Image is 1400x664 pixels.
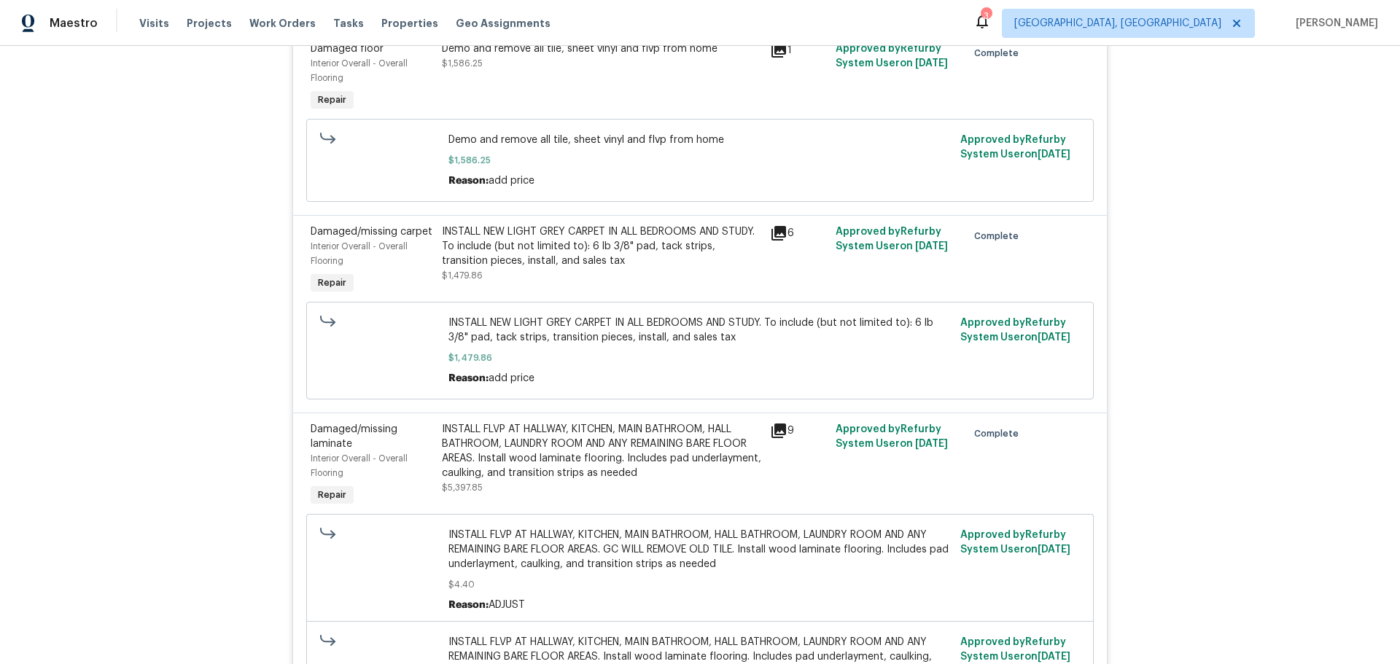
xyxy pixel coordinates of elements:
span: [PERSON_NAME] [1290,16,1378,31]
div: 9 [770,422,827,440]
span: Work Orders [249,16,316,31]
span: Reason: [448,176,489,186]
div: Demo and remove all tile, sheet vinyl and flvp from home [442,42,761,56]
span: INSTALL NEW LIGHT GREY CARPET IN ALL BEDROOMS AND STUDY. To include (but not limited to): 6 lb 3/... [448,316,952,345]
span: add price [489,176,534,186]
span: [GEOGRAPHIC_DATA], [GEOGRAPHIC_DATA] [1014,16,1221,31]
span: Approved by Refurby System User on [836,227,948,251]
span: Visits [139,16,169,31]
span: $1,479.86 [448,351,952,365]
span: Approved by Refurby System User on [960,318,1070,343]
span: $5,397.85 [442,483,483,492]
span: [DATE] [1038,544,1070,555]
span: Interior Overall - Overall Flooring [311,454,408,477]
span: [DATE] [915,439,948,449]
span: Repair [312,488,352,502]
span: Damaged floor [311,44,384,54]
span: Approved by Refurby System User on [960,530,1070,555]
span: Interior Overall - Overall Flooring [311,59,408,82]
span: add price [489,373,534,383]
span: $1,586.25 [448,153,952,168]
span: $1,586.25 [442,59,483,68]
span: Reason: [448,600,489,610]
span: Reason: [448,373,489,383]
span: Complete [974,46,1024,60]
span: Geo Assignments [456,16,551,31]
span: Demo and remove all tile, sheet vinyl and flvp from home [448,133,952,147]
span: Approved by Refurby System User on [960,135,1070,160]
span: [DATE] [1038,149,1070,160]
span: $1,479.86 [442,271,483,280]
span: Repair [312,276,352,290]
span: Maestro [50,16,98,31]
span: Tasks [333,18,364,28]
span: Interior Overall - Overall Flooring [311,242,408,265]
span: [DATE] [1038,652,1070,662]
span: [DATE] [915,58,948,69]
span: [DATE] [1038,332,1070,343]
span: ADJUST [489,600,525,610]
div: 1 [770,42,827,59]
span: Approved by Refurby System User on [836,424,948,449]
div: INSTALL NEW LIGHT GREY CARPET IN ALL BEDROOMS AND STUDY. To include (but not limited to): 6 lb 3/... [442,224,761,268]
span: Repair [312,93,352,107]
div: 6 [770,224,827,242]
span: Complete [974,229,1024,243]
span: INSTALL FLVP AT HALLWAY, KITCHEN, MAIN BATHROOM, HALL BATHROOM, LAUNDRY ROOM AND ANY REMAINING BA... [448,528,952,571]
span: $4.40 [448,577,952,592]
span: Projects [187,16,232,31]
span: [DATE] [915,241,948,251]
span: Damaged/missing carpet [311,227,432,237]
span: Complete [974,426,1024,441]
span: Damaged/missing laminate [311,424,397,449]
div: INSTALL FLVP AT HALLWAY, KITCHEN, MAIN BATHROOM, HALL BATHROOM, LAUNDRY ROOM AND ANY REMAINING BA... [442,422,761,480]
div: 3 [981,9,991,23]
span: Properties [381,16,438,31]
span: Approved by Refurby System User on [960,637,1070,662]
